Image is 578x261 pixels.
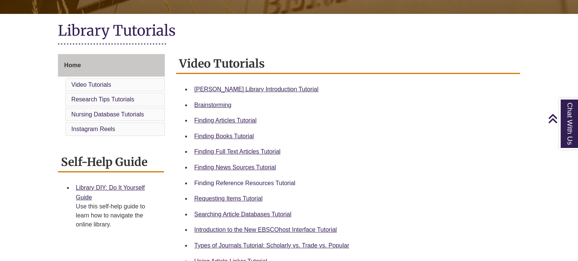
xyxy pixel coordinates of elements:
span: Home [64,62,81,68]
a: [PERSON_NAME] Library Introduction Tutorial [194,86,318,92]
a: Finding Articles Tutorial [194,117,256,124]
a: Instagram Reels [71,126,116,132]
a: Finding Reference Resources Tutorial [194,180,295,186]
a: Introduction to the New EBSCOhost Interface Tutorial [194,226,337,233]
a: Research Tips Tutorials [71,96,134,103]
h2: Video Tutorials [176,54,520,74]
a: Finding Full Text Articles Tutorial [194,148,280,155]
div: Guide Page Menu [58,54,165,137]
a: Searching Article Databases Tutorial [194,211,291,217]
a: Brainstorming [194,102,231,108]
a: Finding News Sources Tutorial [194,164,276,170]
h2: Self-Help Guide [58,152,164,172]
a: Library DIY: Do It Yourself Guide [76,184,145,201]
a: Home [58,54,165,77]
div: Use this self-help guide to learn how to navigate the online library. [76,202,158,229]
a: Requesting Items Tutorial [194,195,262,202]
a: Video Tutorials [71,81,111,88]
a: Finding Books Tutorial [194,133,254,139]
a: Nursing Database Tutorials [71,111,144,118]
h1: Library Tutorials [58,21,520,41]
a: Types of Journals Tutorial: Scholarly vs. Trade vs. Popular [194,242,349,249]
a: Back to Top [548,113,576,124]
